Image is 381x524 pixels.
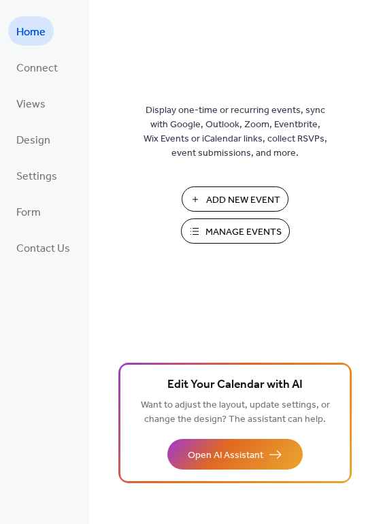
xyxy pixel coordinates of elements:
a: Connect [8,52,66,82]
a: Design [8,125,59,154]
span: Form [16,202,41,223]
a: Home [8,16,54,46]
span: Views [16,94,46,115]
a: Contact Us [8,233,78,262]
span: Open AI Assistant [188,448,263,463]
span: Manage Events [205,225,282,240]
button: Add New Event [182,186,288,212]
button: Open AI Assistant [167,439,303,470]
a: Views [8,88,54,118]
a: Settings [8,161,65,190]
span: Home [16,22,46,43]
a: Form [8,197,49,226]
span: Edit Your Calendar with AI [167,376,303,395]
span: Add New Event [206,193,280,208]
span: Contact Us [16,238,70,259]
button: Manage Events [181,218,290,244]
span: Connect [16,58,58,79]
span: Want to adjust the layout, update settings, or change the design? The assistant can help. [141,396,330,429]
span: Settings [16,166,57,187]
span: Display one-time or recurring events, sync with Google, Outlook, Zoom, Eventbrite, Wix Events or ... [144,103,327,161]
span: Design [16,130,50,151]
